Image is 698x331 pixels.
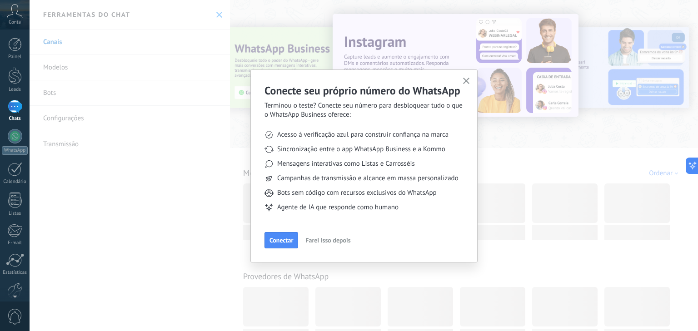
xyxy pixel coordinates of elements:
[277,188,437,198] span: Bots sem código com recursos exclusivos do WhatsApp
[2,87,28,93] div: Leads
[305,237,350,243] span: Farei isso depois
[264,84,464,98] h2: Conecte seu próprio número do WhatsApp
[277,174,459,183] span: Campanhas de transmissão e alcance em massa personalizado
[2,146,28,155] div: WhatsApp
[277,130,449,139] span: Acesso à verificação azul para construir confiança na marca
[2,240,28,246] div: E-mail
[277,145,445,154] span: Sincronização entre o app WhatsApp Business e a Kommo
[277,159,415,168] span: Mensagens interativas como Listas e Carrosséis
[2,116,28,122] div: Chats
[269,237,293,243] span: Conectar
[9,20,21,25] span: Conta
[2,270,28,276] div: Estatísticas
[2,179,28,185] div: Calendário
[2,54,28,60] div: Painel
[264,232,298,248] button: Conectar
[2,211,28,217] div: Listas
[264,101,464,119] span: Terminou o teste? Conecte seu número para desbloquear tudo o que o WhatsApp Business oferece:
[301,233,354,247] button: Farei isso depois
[277,203,399,212] span: Agente de IA que responde como humano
